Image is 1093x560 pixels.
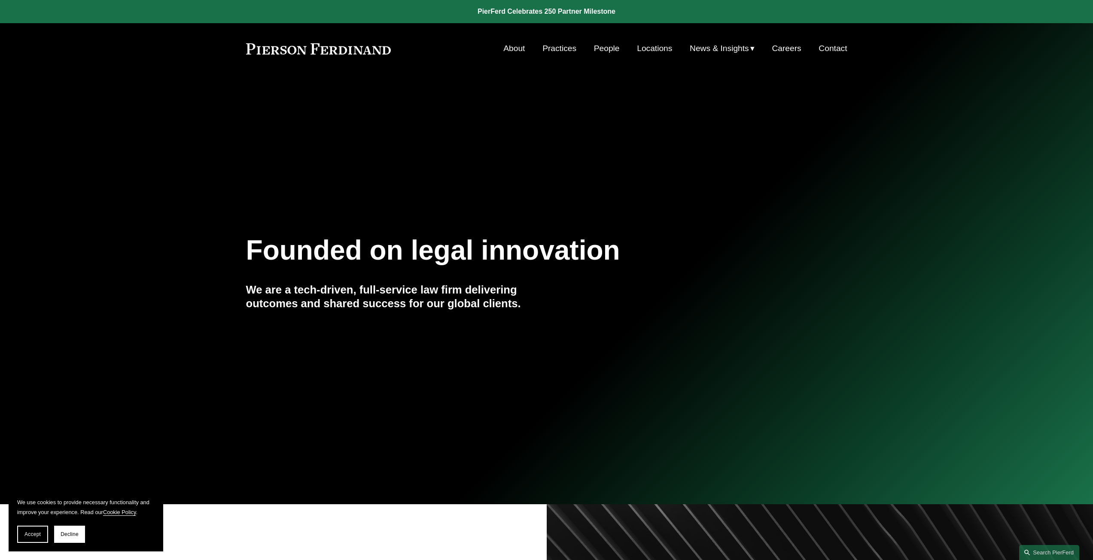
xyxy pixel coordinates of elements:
[594,40,620,57] a: People
[246,235,747,266] h1: Founded on legal innovation
[542,40,576,57] a: Practices
[690,40,755,57] a: folder dropdown
[819,40,847,57] a: Contact
[772,40,801,57] a: Careers
[17,497,155,517] p: We use cookies to provide necessary functionality and improve your experience. Read our .
[690,41,749,56] span: News & Insights
[24,531,41,537] span: Accept
[246,283,547,311] h4: We are a tech-driven, full-service law firm delivering outcomes and shared success for our global...
[1019,545,1079,560] a: Search this site
[17,526,48,543] button: Accept
[9,489,163,551] section: Cookie banner
[61,531,79,537] span: Decline
[637,40,672,57] a: Locations
[54,526,85,543] button: Decline
[103,509,136,515] a: Cookie Policy
[503,40,525,57] a: About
